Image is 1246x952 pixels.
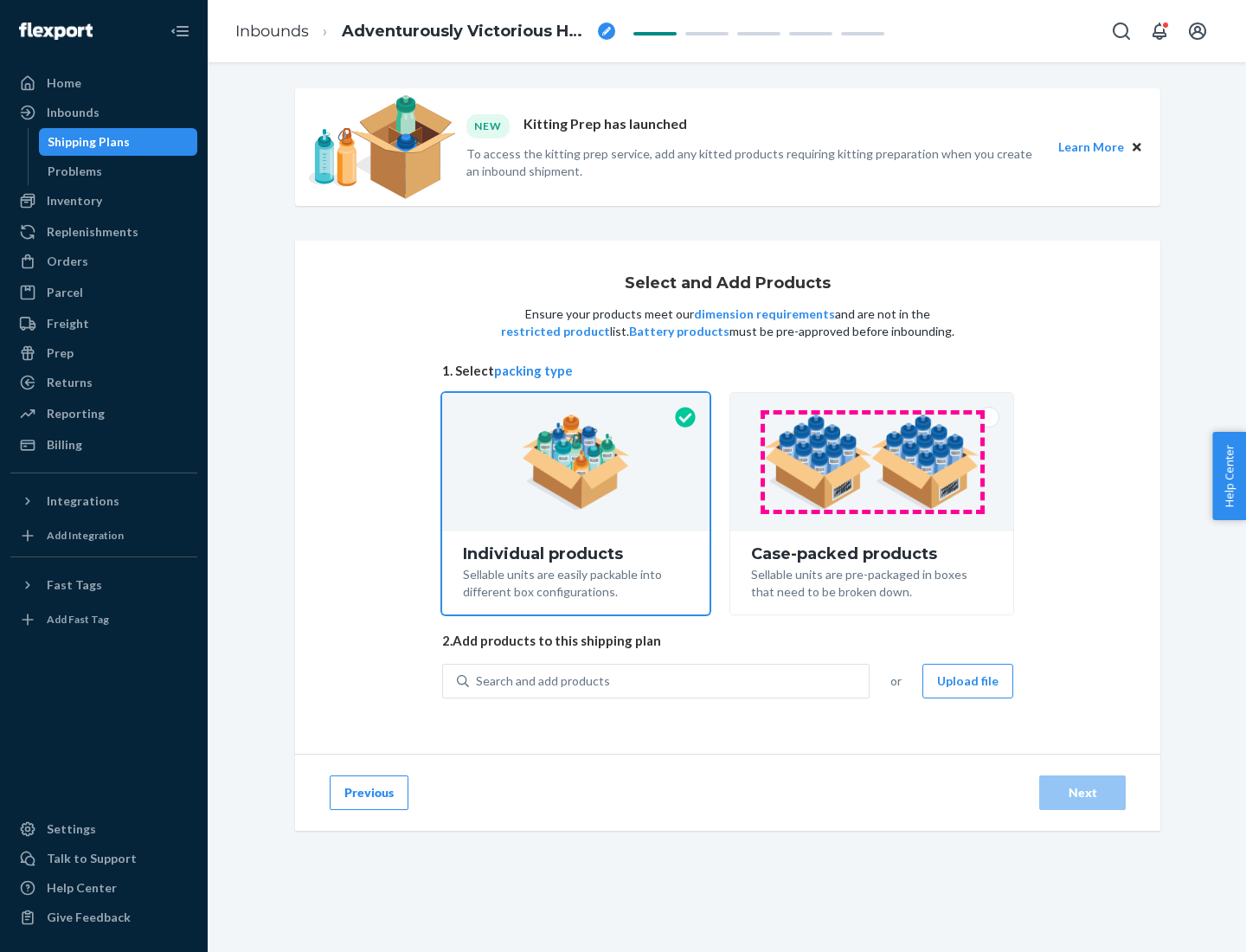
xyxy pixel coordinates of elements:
button: Next [1039,775,1126,810]
div: Individual products [463,545,689,563]
div: Inbounds [47,104,100,121]
div: Search and add products [476,672,610,690]
div: Talk to Support [47,850,137,867]
a: Replenishments [10,218,197,246]
button: Upload file [922,664,1013,698]
img: individual-pack.facf35554cb0f1810c75b2bd6df2d64e.png [522,415,630,510]
ol: breadcrumbs [222,6,629,57]
img: Flexport logo [19,23,93,40]
p: To access the kitting prep service, add any kitted products requiring kitting preparation when yo... [466,145,1043,180]
button: Previous [330,775,408,810]
a: Billing [10,431,197,459]
div: Freight [47,315,89,332]
a: Talk to Support [10,845,197,872]
button: Fast Tags [10,571,197,599]
div: Returns [47,374,93,391]
a: Freight [10,310,197,338]
a: Add Fast Tag [10,606,197,634]
div: Give Feedback [47,909,131,926]
div: Replenishments [47,223,138,241]
a: Home [10,69,197,97]
div: Prep [47,344,74,362]
div: Add Integration [47,528,124,543]
a: Inventory [10,187,197,215]
a: Parcel [10,279,197,306]
img: case-pack.59cecea509d18c883b923b81aeac6d0b.png [764,415,979,510]
button: Help Center [1212,432,1246,520]
button: Open notifications [1142,14,1177,48]
span: 2. Add products to this shipping plan [442,632,1013,650]
div: Fast Tags [47,576,102,594]
button: restricted product [501,323,610,340]
div: Home [47,74,81,92]
button: Integrations [10,487,197,515]
div: Integrations [47,492,119,510]
a: Returns [10,369,197,396]
div: Sellable units are pre-packaged in boxes that need to be broken down. [751,563,992,601]
div: Settings [47,820,96,838]
div: Problems [48,163,102,180]
button: Learn More [1058,138,1124,157]
a: Help Center [10,874,197,902]
button: packing type [494,362,573,380]
div: NEW [466,114,510,138]
div: Add Fast Tag [47,612,109,627]
a: Reporting [10,400,197,428]
a: Inbounds [235,22,309,41]
div: Orders [47,253,88,270]
a: Shipping Plans [39,128,198,156]
div: Help Center [47,879,117,897]
p: Kitting Prep has launched [523,114,687,138]
button: dimension requirements [694,306,835,323]
button: Close Navigation [163,14,197,48]
span: or [890,672,902,690]
span: Adventurously Victorious Hawk [342,21,591,43]
button: Close [1127,138,1146,157]
div: Inventory [47,192,102,209]
div: Case-packed products [751,545,992,563]
p: Ensure your products meet our and are not in the list. must be pre-approved before inbounding. [499,306,956,340]
a: Inbounds [10,99,197,126]
div: Reporting [47,405,105,422]
a: Prep [10,339,197,367]
span: 1. Select [442,362,1013,380]
div: Sellable units are easily packable into different box configurations. [463,563,689,601]
a: Problems [39,158,198,185]
div: Next [1054,784,1111,801]
div: Parcel [47,284,83,301]
a: Add Integration [10,522,197,550]
button: Battery products [629,323,729,340]
div: Shipping Plans [48,133,130,151]
h1: Select and Add Products [625,275,831,293]
button: Open account menu [1180,14,1215,48]
button: Give Feedback [10,904,197,931]
div: Billing [47,436,82,453]
a: Settings [10,815,197,843]
a: Orders [10,248,197,275]
button: Open Search Box [1104,14,1139,48]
